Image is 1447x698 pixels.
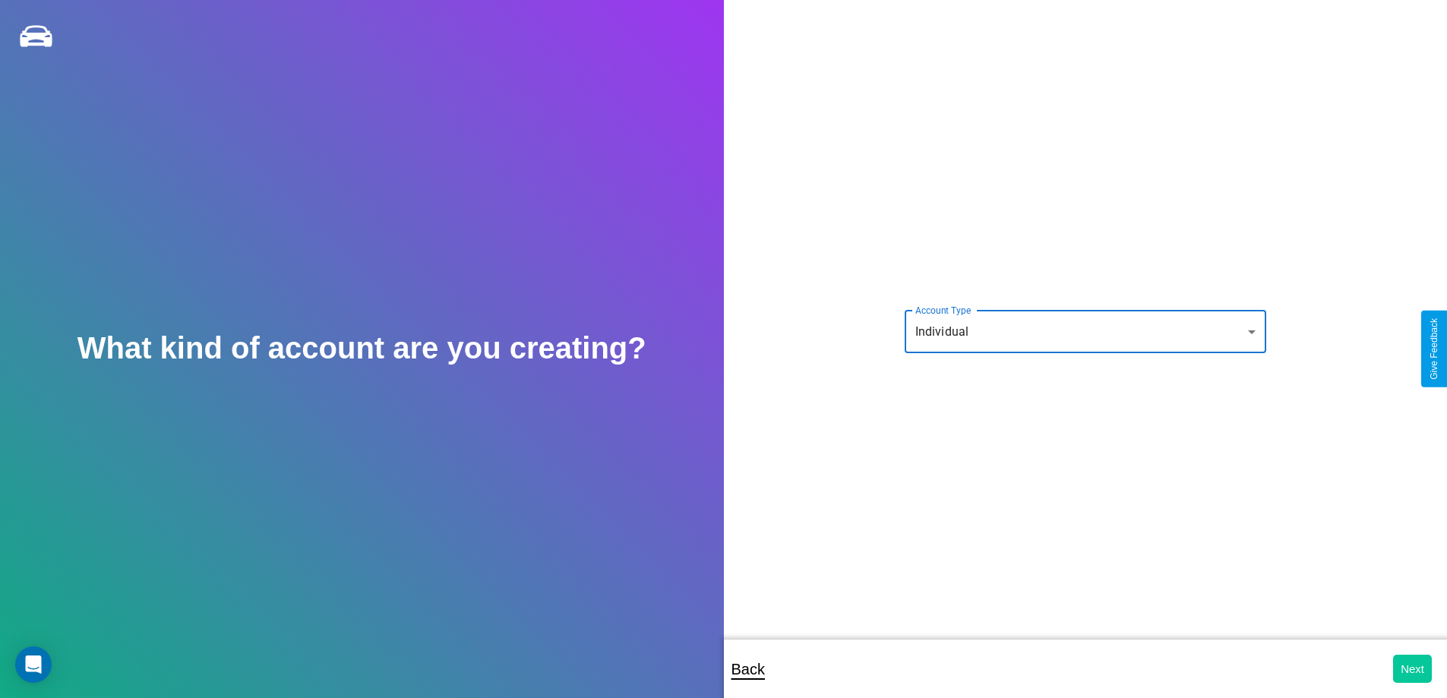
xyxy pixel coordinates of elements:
[77,331,646,365] h2: What kind of account are you creating?
[905,311,1266,353] div: Individual
[915,304,971,317] label: Account Type
[1393,655,1432,683] button: Next
[731,655,765,683] p: Back
[15,646,52,683] div: Open Intercom Messenger
[1429,318,1439,380] div: Give Feedback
